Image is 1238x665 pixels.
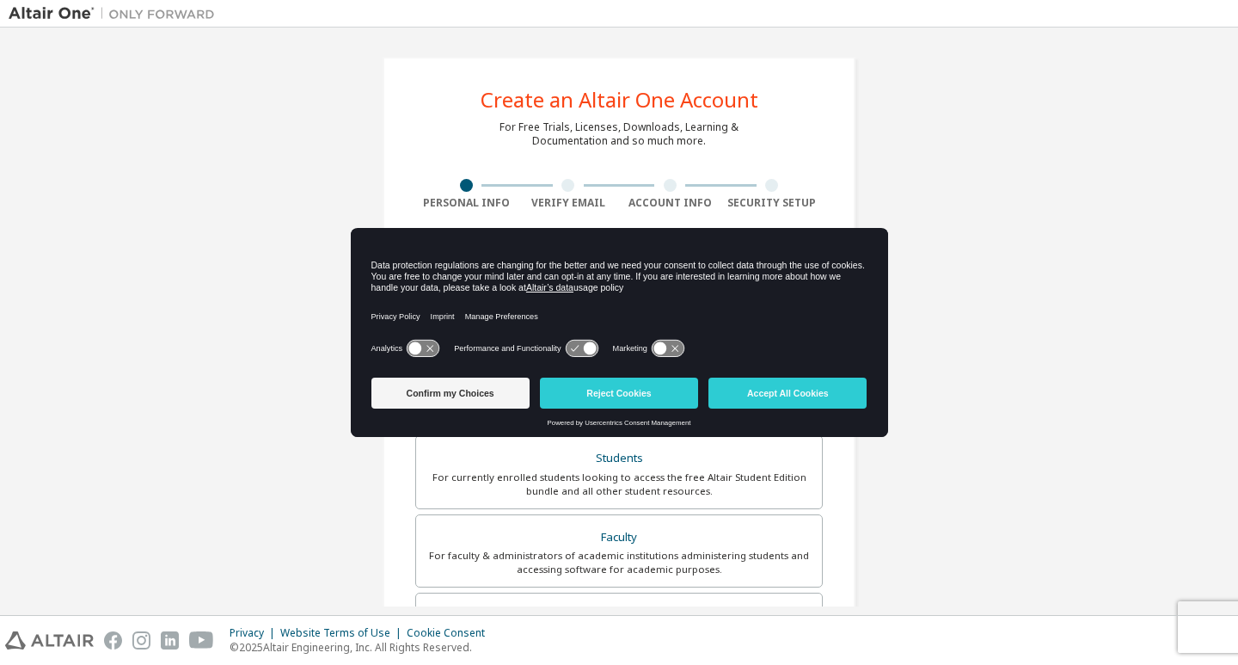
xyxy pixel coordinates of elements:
[5,631,94,650] img: altair_logo.svg
[426,604,812,628] div: Everyone else
[132,631,150,650] img: instagram.svg
[499,120,739,148] div: For Free Trials, Licenses, Downloads, Learning & Documentation and so much more.
[189,631,214,650] img: youtube.svg
[619,196,721,210] div: Account Info
[518,196,620,210] div: Verify Email
[104,631,122,650] img: facebook.svg
[426,526,812,550] div: Faculty
[230,640,495,655] p: © 2025 Altair Engineering, Inc. All Rights Reserved.
[230,626,280,640] div: Privacy
[721,196,824,210] div: Security Setup
[426,549,812,576] div: For faculty & administrators of academic institutions administering students and accessing softwa...
[426,446,812,471] div: Students
[280,626,407,640] div: Website Terms of Use
[415,196,518,210] div: Personal Info
[481,89,758,110] div: Create an Altair One Account
[9,5,224,22] img: Altair One
[161,631,179,650] img: linkedin.svg
[426,471,812,498] div: For currently enrolled students looking to access the free Altair Student Edition bundle and all ...
[407,626,495,640] div: Cookie Consent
